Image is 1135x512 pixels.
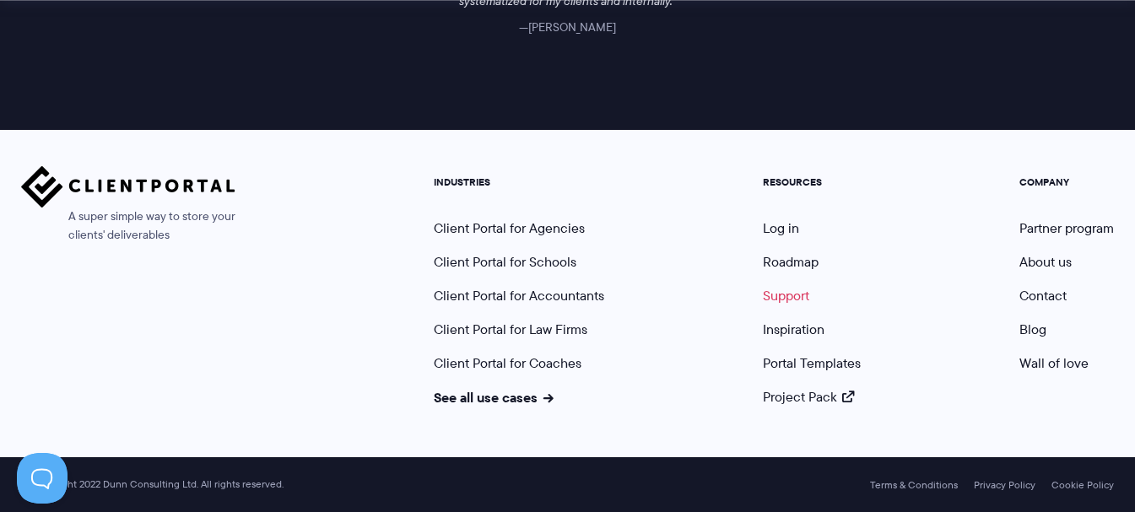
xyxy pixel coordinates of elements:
[763,252,819,272] a: Roadmap
[763,286,809,305] a: Support
[434,320,587,339] a: Client Portal for Law Firms
[1019,286,1067,305] a: Contact
[1051,479,1114,491] a: Cookie Policy
[1019,176,1114,188] h5: COMPANY
[763,176,861,188] h5: RESOURCES
[763,353,861,373] a: Portal Templates
[1019,252,1072,272] a: About us
[434,286,604,305] a: Client Portal for Accountants
[21,207,235,245] span: A super simple way to store your clients' deliverables
[1019,320,1046,339] a: Blog
[17,453,68,504] iframe: Toggle Customer Support
[974,479,1035,491] a: Privacy Policy
[434,353,581,373] a: Client Portal for Coaches
[434,252,576,272] a: Client Portal for Schools
[434,218,585,238] a: Client Portal for Agencies
[870,479,958,491] a: Terms & Conditions
[1019,218,1114,238] a: Partner program
[519,19,616,35] cite: [PERSON_NAME]
[763,387,854,407] a: Project Pack
[1019,353,1089,373] a: Wall of love
[763,218,799,238] a: Log in
[434,176,604,188] h5: INDUSTRIES
[434,387,554,407] a: See all use cases
[13,478,292,491] span: © Copyright 2022 Dunn Consulting Ltd. All rights reserved.
[763,320,824,339] a: Inspiration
